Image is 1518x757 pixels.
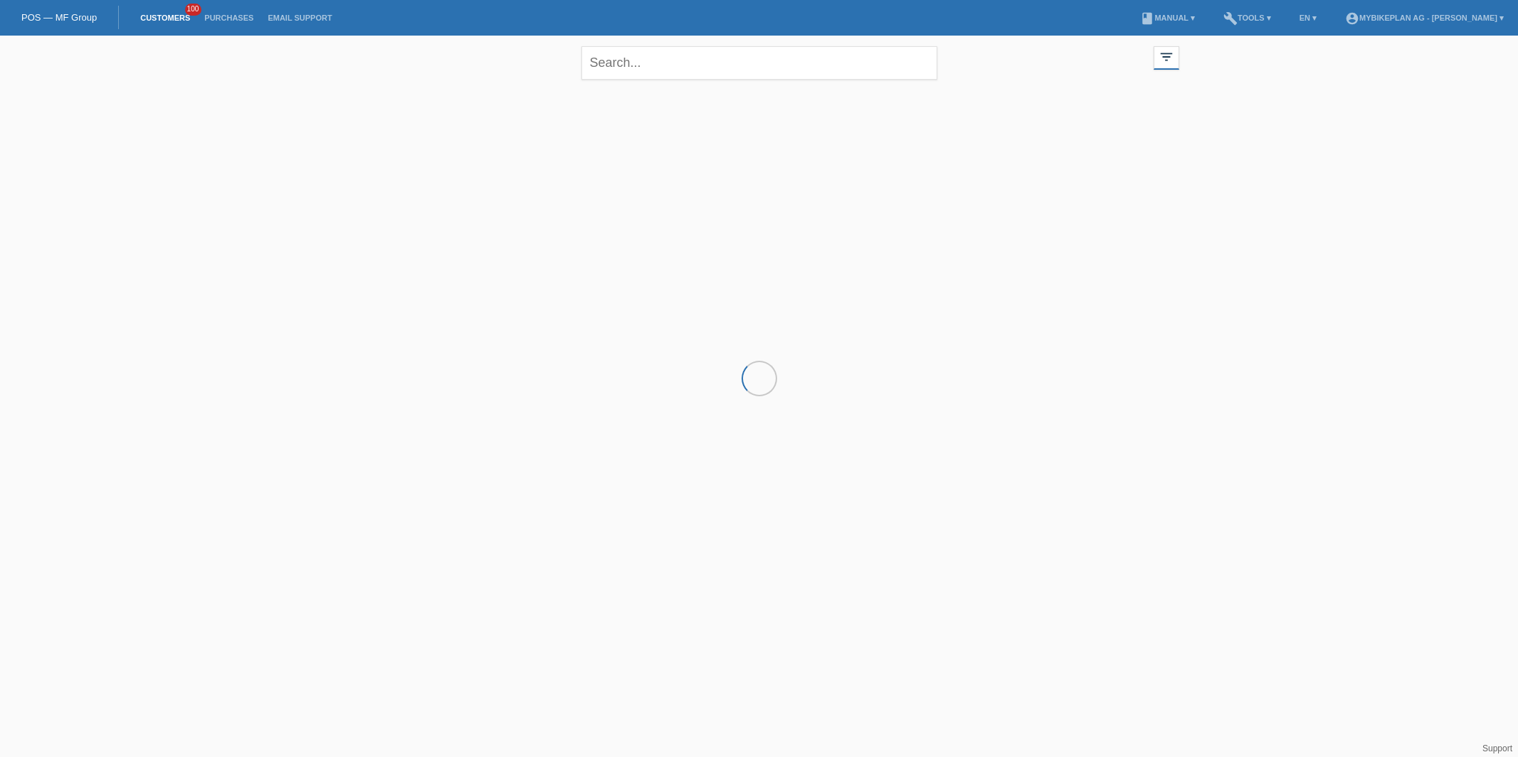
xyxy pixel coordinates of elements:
[260,14,339,22] a: Email Support
[185,4,202,16] span: 100
[1216,14,1278,22] a: buildTools ▾
[1338,14,1511,22] a: account_circleMybikeplan AG - [PERSON_NAME] ▾
[1223,11,1238,26] i: build
[21,12,97,23] a: POS — MF Group
[1140,11,1154,26] i: book
[197,14,260,22] a: Purchases
[1345,11,1359,26] i: account_circle
[1159,49,1174,65] i: filter_list
[133,14,197,22] a: Customers
[1133,14,1202,22] a: bookManual ▾
[581,46,937,80] input: Search...
[1292,14,1324,22] a: EN ▾
[1482,743,1512,753] a: Support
